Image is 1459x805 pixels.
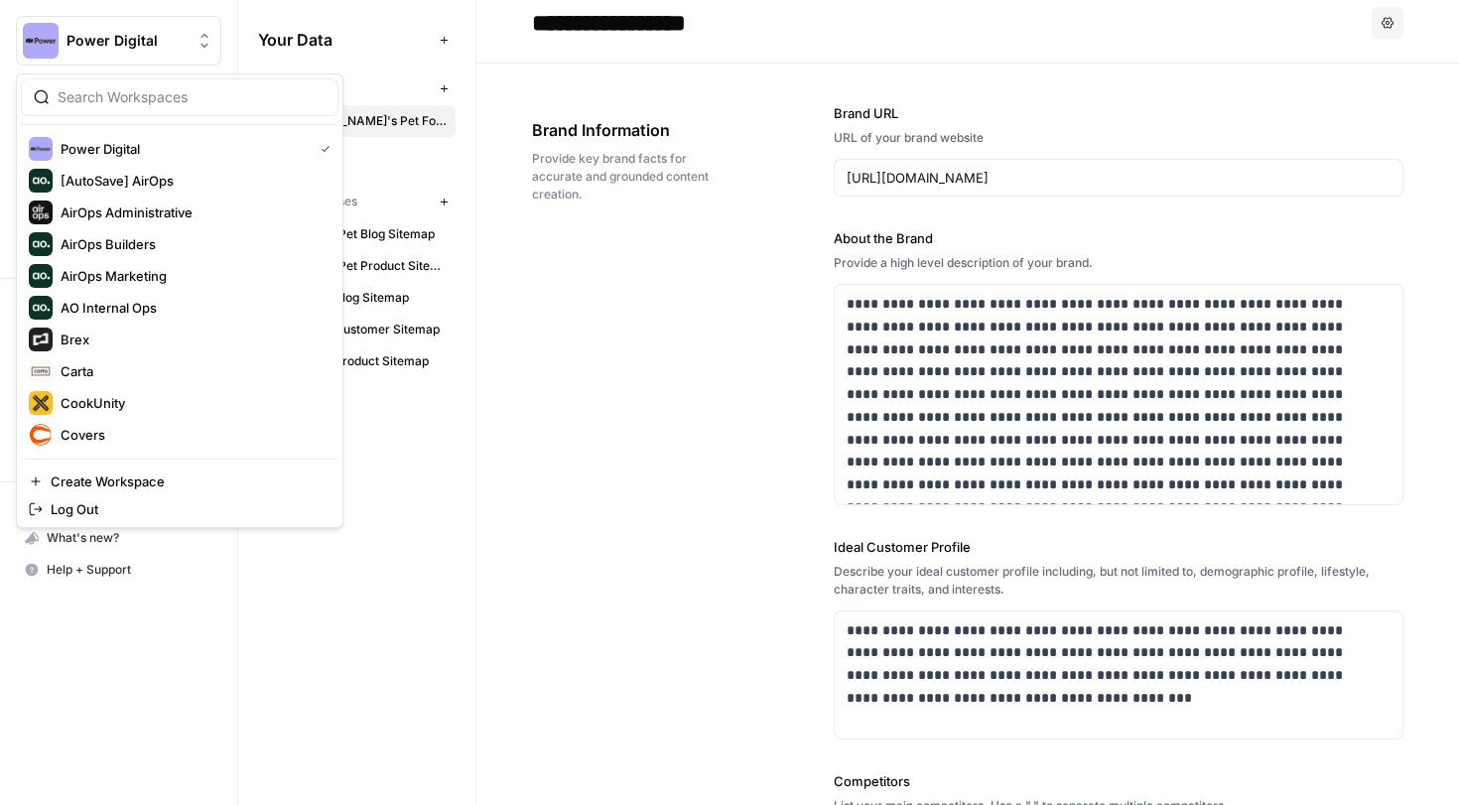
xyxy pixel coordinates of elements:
img: Power Digital Logo [29,137,53,161]
input: www.sundaysoccer.com [847,168,1392,188]
span: Provide key brand facts for accurate and grounded content creation. [532,150,723,203]
input: Search Workspaces [58,87,326,107]
div: Provide a high level description of your brand. [834,254,1404,272]
label: Brand URL [834,103,1404,123]
a: [PERSON_NAME]'s Pet Food [258,105,456,137]
button: Help + Support [16,554,221,586]
a: Zscaler [258,137,456,169]
span: AirOps Marketing [61,266,323,286]
button: Workspace: Power Digital [16,16,221,66]
img: AO Internal Ops Logo [29,296,53,320]
span: Log Out [51,499,323,519]
label: Ideal Customer Profile [834,537,1404,557]
span: Zscaler Blog Sitemap [289,289,447,307]
img: Covers Logo [29,423,53,447]
a: Darwins Pet Product Sitemap [258,250,456,282]
div: Describe your ideal customer profile including, but not limited to, demographic profile, lifestyl... [834,563,1404,599]
span: AirOps Administrative [61,202,323,222]
a: Zscaler Customer Sitemap [258,314,456,345]
img: AirOps Builders Logo [29,232,53,256]
img: AirOps Administrative Logo [29,201,53,224]
span: Help + Support [47,561,212,579]
a: Zscaler Product Sitemap [258,345,456,377]
span: Power Digital [61,139,305,159]
a: Zscaler Blog Sitemap [258,282,456,314]
div: Workspace: Power Digital [16,73,343,528]
span: Darwins Pet Blog Sitemap [289,225,447,243]
a: Log Out [21,495,338,523]
span: Create Workspace [51,471,323,491]
img: Brex Logo [29,328,53,351]
span: Darwins Pet Product Sitemap [289,257,447,275]
a: Darwins Pet Blog Sitemap [258,218,456,250]
span: Zscaler [289,144,447,162]
div: What's new? [17,523,220,553]
label: About the Brand [834,228,1404,248]
img: Carta Logo [29,359,53,383]
span: AO Internal Ops [61,298,323,318]
span: Your Data [258,28,432,52]
a: Create Workspace [21,468,338,495]
img: CookUnity Logo [29,391,53,415]
img: AirOps Marketing Logo [29,264,53,288]
span: [AutoSave] AirOps [61,171,323,191]
span: [PERSON_NAME]'s Pet Food [289,112,447,130]
span: Power Digital [66,31,187,51]
img: Power Digital Logo [23,23,59,59]
span: Brand Information [532,118,723,142]
span: Covers [61,425,323,445]
div: URL of your brand website [834,129,1404,147]
span: Zscaler Product Sitemap [289,352,447,370]
span: Zscaler Customer Sitemap [289,321,447,338]
span: Brex [61,330,323,349]
label: Competitors [834,771,1404,791]
img: [AutoSave] AirOps Logo [29,169,53,193]
span: AirOps Builders [61,234,323,254]
span: Carta [61,361,323,381]
button: What's new? [16,522,221,554]
span: CookUnity [61,393,323,413]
